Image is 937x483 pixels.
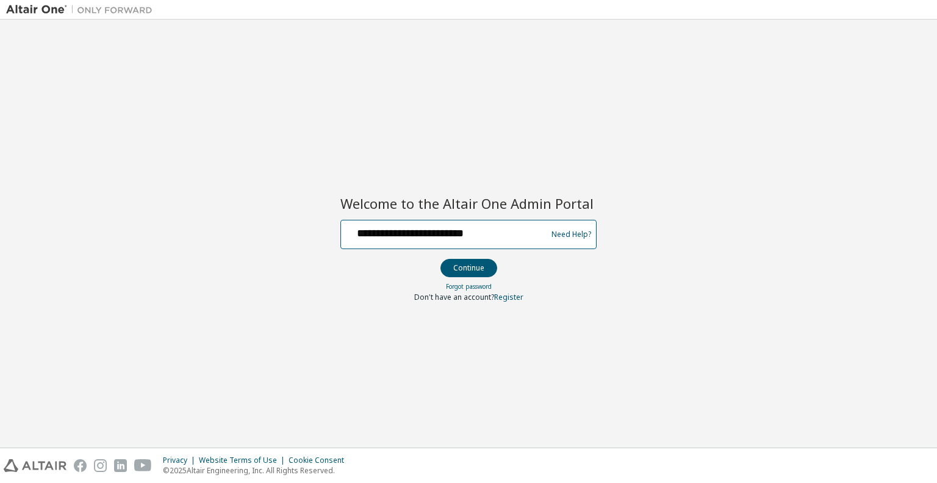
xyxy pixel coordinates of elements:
[414,292,494,302] span: Don't have an account?
[4,459,66,472] img: altair_logo.svg
[114,459,127,472] img: linkedin.svg
[94,459,107,472] img: instagram.svg
[440,259,497,277] button: Continue
[446,282,492,291] a: Forgot password
[6,4,159,16] img: Altair One
[199,456,289,465] div: Website Terms of Use
[134,459,152,472] img: youtube.svg
[163,456,199,465] div: Privacy
[494,292,523,302] a: Register
[163,465,351,476] p: © 2025 Altair Engineering, Inc. All Rights Reserved.
[289,456,351,465] div: Cookie Consent
[74,459,87,472] img: facebook.svg
[340,195,597,212] h2: Welcome to the Altair One Admin Portal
